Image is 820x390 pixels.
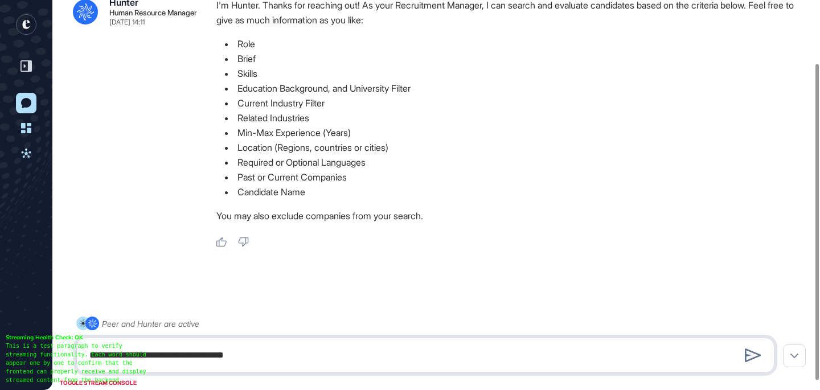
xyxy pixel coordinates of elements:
[216,51,809,66] li: Brief
[216,96,809,110] li: Current Industry Filter
[216,66,809,81] li: Skills
[216,184,809,199] li: Candidate Name
[216,125,809,140] li: Min-Max Experience (Years)
[216,36,809,51] li: Role
[102,317,199,331] div: Peer and Hunter are active
[216,81,809,96] li: Education Background, and University Filter
[216,140,809,155] li: Location (Regions, countries or cities)
[216,208,809,223] p: You may also exclude companies from your search.
[16,14,36,35] div: entrapeer-logo
[109,9,197,17] div: Human Resource Manager
[216,170,809,184] li: Past or Current Companies
[216,110,809,125] li: Related Industries
[109,19,145,26] div: [DATE] 14:11
[216,155,809,170] li: Required or Optional Languages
